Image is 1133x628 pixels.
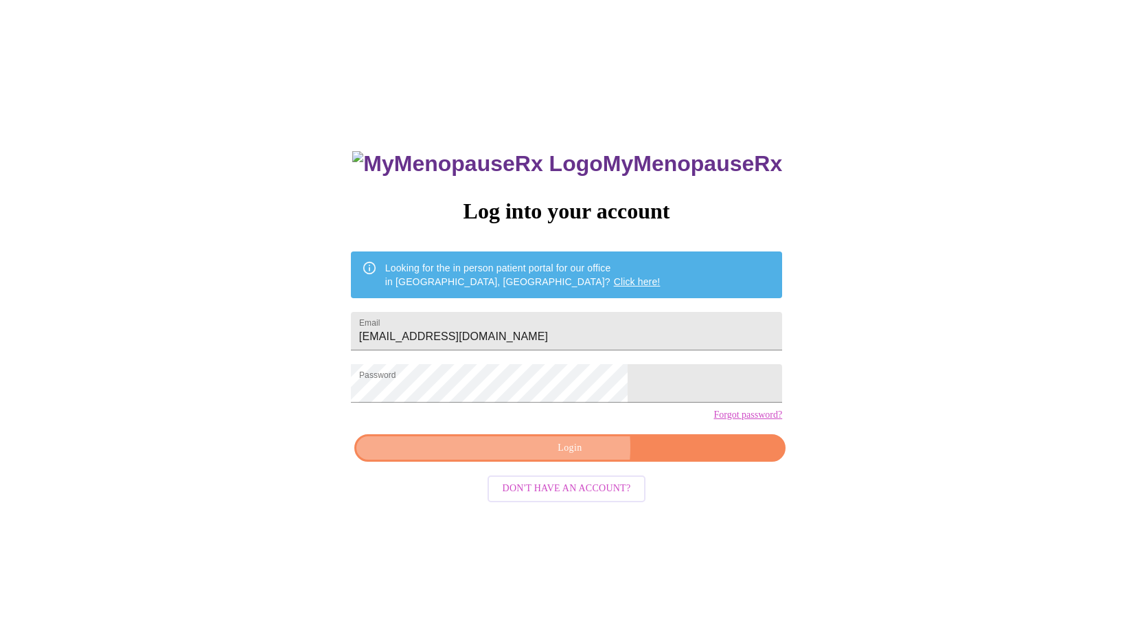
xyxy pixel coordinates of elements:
[352,151,782,177] h3: MyMenopauseRx
[352,151,602,177] img: MyMenopauseRx Logo
[488,475,646,502] button: Don't have an account?
[370,440,770,457] span: Login
[484,482,650,493] a: Don't have an account?
[385,256,661,294] div: Looking for the in person patient portal for our office in [GEOGRAPHIC_DATA], [GEOGRAPHIC_DATA]?
[503,480,631,497] span: Don't have an account?
[713,410,782,420] a: Forgot password?
[354,434,786,462] button: Login
[614,276,661,287] a: Click here!
[351,199,782,224] h3: Log into your account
